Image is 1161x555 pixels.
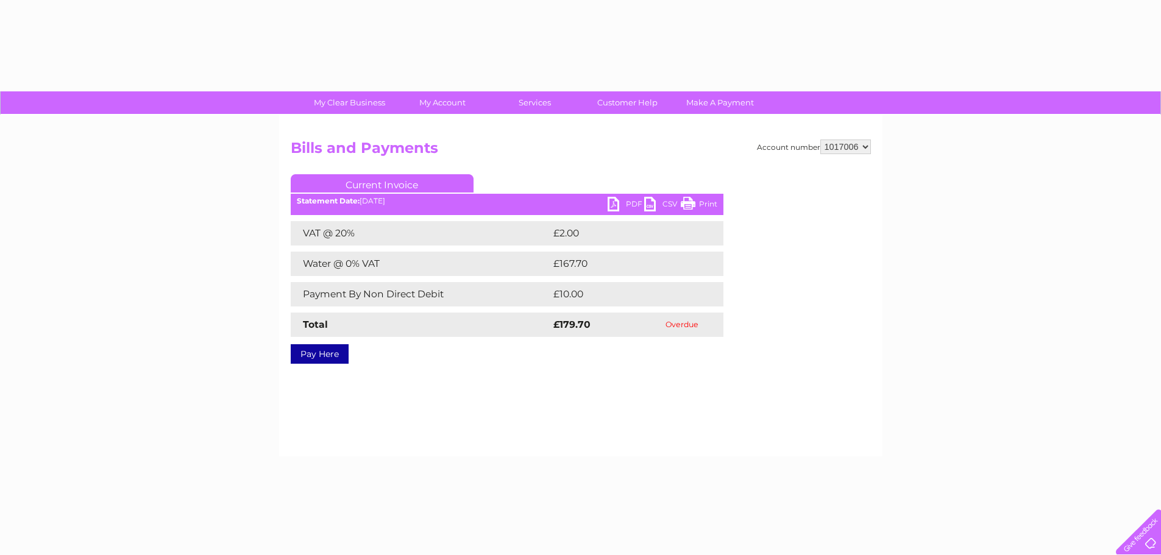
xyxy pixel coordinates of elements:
[553,319,591,330] strong: £179.70
[291,140,871,163] h2: Bills and Payments
[550,282,698,306] td: £10.00
[608,197,644,214] a: PDF
[291,197,723,205] div: [DATE]
[303,319,328,330] strong: Total
[299,91,400,114] a: My Clear Business
[392,91,492,114] a: My Account
[550,252,701,276] td: £167.70
[291,174,474,193] a: Current Invoice
[291,282,550,306] td: Payment By Non Direct Debit
[641,313,723,337] td: Overdue
[291,221,550,246] td: VAT @ 20%
[757,140,871,154] div: Account number
[297,196,360,205] b: Statement Date:
[485,91,585,114] a: Services
[681,197,717,214] a: Print
[644,197,681,214] a: CSV
[577,91,678,114] a: Customer Help
[550,221,695,246] td: £2.00
[291,252,550,276] td: Water @ 0% VAT
[670,91,770,114] a: Make A Payment
[291,344,349,364] a: Pay Here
